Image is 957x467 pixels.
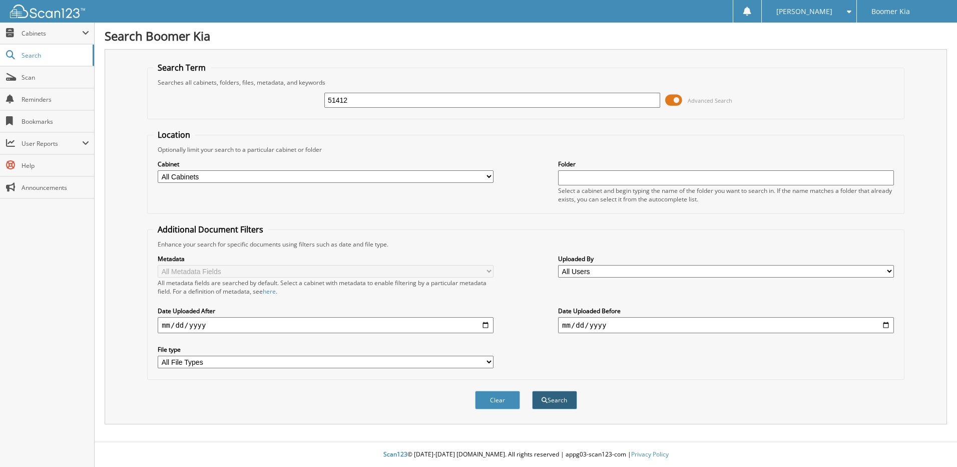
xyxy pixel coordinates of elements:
span: Reminders [22,95,89,104]
span: Announcements [22,183,89,192]
div: Enhance your search for specific documents using filters such as date and file type. [153,240,899,249]
legend: Search Term [153,62,211,73]
button: Search [532,391,577,409]
input: end [558,317,894,333]
button: Clear [475,391,520,409]
span: Boomer Kia [871,9,910,15]
span: Bookmarks [22,117,89,126]
h1: Search Boomer Kia [105,28,947,44]
input: start [158,317,494,333]
span: [PERSON_NAME] [776,9,832,15]
span: Search [22,51,88,60]
label: Uploaded By [558,255,894,263]
span: Help [22,161,89,170]
div: Optionally limit your search to a particular cabinet or folder [153,145,899,154]
span: User Reports [22,139,82,148]
label: Cabinet [158,160,494,168]
label: Metadata [158,255,494,263]
legend: Location [153,129,195,140]
span: Scan123 [383,450,407,458]
span: Advanced Search [688,97,732,104]
img: scan123-logo-white.svg [10,5,85,18]
div: All metadata fields are searched by default. Select a cabinet with metadata to enable filtering b... [158,279,494,296]
legend: Additional Document Filters [153,224,268,235]
label: Folder [558,160,894,168]
span: Cabinets [22,29,82,38]
div: © [DATE]-[DATE] [DOMAIN_NAME]. All rights reserved | appg03-scan123-com | [95,442,957,467]
a: here [263,287,276,296]
iframe: Chat Widget [907,419,957,467]
div: Select a cabinet and begin typing the name of the folder you want to search in. If the name match... [558,186,894,203]
span: Scan [22,73,89,82]
label: Date Uploaded After [158,307,494,315]
label: File type [158,345,494,354]
label: Date Uploaded Before [558,307,894,315]
div: Searches all cabinets, folders, files, metadata, and keywords [153,78,899,87]
a: Privacy Policy [631,450,669,458]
